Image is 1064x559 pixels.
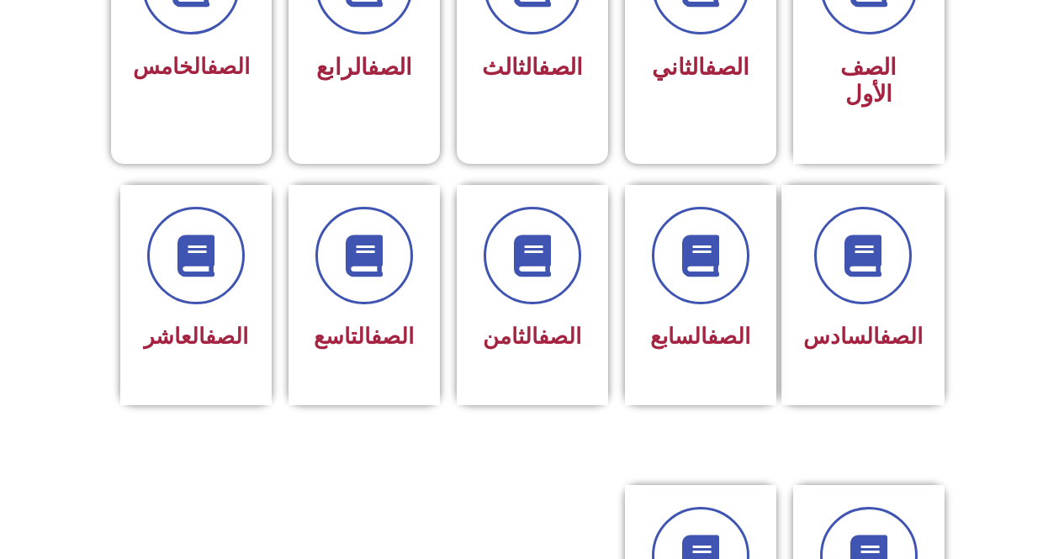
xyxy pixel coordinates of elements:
span: الرابع [316,54,412,81]
a: الصف [368,54,412,81]
span: السادس [803,324,923,349]
span: الثاني [652,54,749,81]
a: الصف [705,54,749,81]
span: العاشر [144,324,248,349]
span: الصف الأول [840,54,897,108]
a: الصف [707,324,750,349]
a: الصف [538,324,581,349]
span: التاسع [314,324,414,349]
a: الصف [205,324,248,349]
span: الثالث [482,54,583,81]
a: الصف [371,324,414,349]
span: الخامس [133,54,250,79]
a: الصف [207,54,250,79]
a: الصف [538,54,583,81]
span: الثامن [483,324,581,349]
span: السابع [650,324,750,349]
a: الصف [880,324,923,349]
